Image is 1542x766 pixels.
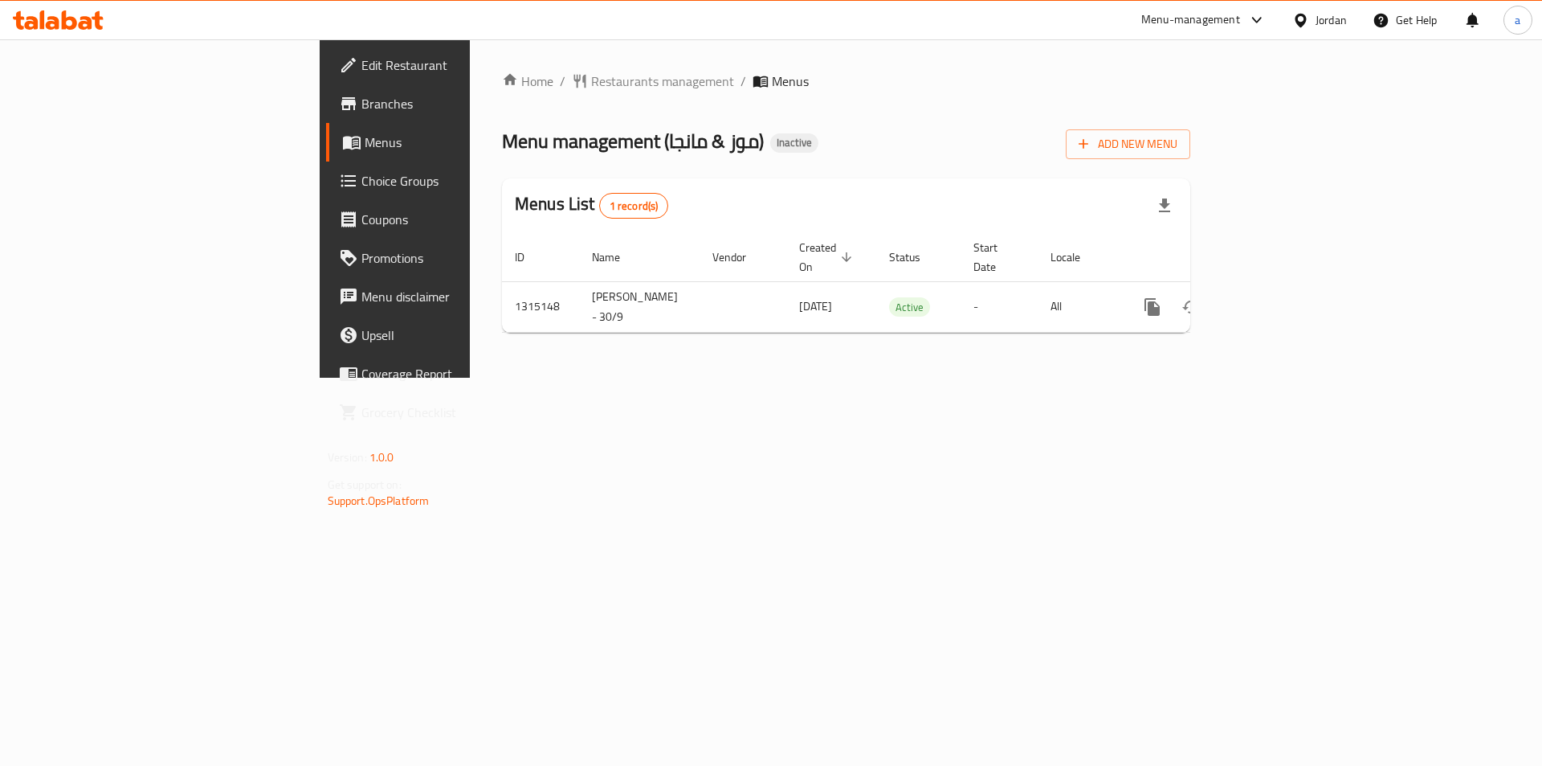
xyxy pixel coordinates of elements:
[326,316,577,354] a: Upsell
[515,248,545,267] span: ID
[600,199,668,214] span: 1 record(s)
[961,281,1038,332] td: -
[326,123,577,162] a: Menus
[889,297,930,317] div: Active
[326,354,577,393] a: Coverage Report
[326,239,577,277] a: Promotions
[361,403,565,422] span: Grocery Checklist
[1316,11,1347,29] div: Jordan
[328,447,367,468] span: Version:
[515,192,668,219] h2: Menus List
[328,474,402,495] span: Get support on:
[326,393,577,432] a: Grocery Checklist
[572,72,734,91] a: Restaurants management
[579,281,700,332] td: [PERSON_NAME] - 30/9
[365,133,565,152] span: Menus
[740,72,746,91] li: /
[1172,288,1210,326] button: Change Status
[799,296,832,317] span: [DATE]
[1120,233,1300,282] th: Actions
[328,490,430,511] a: Support.OpsPlatform
[973,238,1018,276] span: Start Date
[502,233,1300,333] table: enhanced table
[326,200,577,239] a: Coupons
[1141,10,1240,30] div: Menu-management
[326,46,577,84] a: Edit Restaurant
[326,84,577,123] a: Branches
[1066,129,1190,159] button: Add New Menu
[361,171,565,190] span: Choice Groups
[361,210,565,229] span: Coupons
[1079,134,1177,154] span: Add New Menu
[599,193,669,219] div: Total records count
[502,72,1190,91] nav: breadcrumb
[326,162,577,200] a: Choice Groups
[1515,11,1520,29] span: a
[369,447,394,468] span: 1.0.0
[591,72,734,91] span: Restaurants management
[361,248,565,268] span: Promotions
[772,72,809,91] span: Menus
[361,364,565,383] span: Coverage Report
[889,248,941,267] span: Status
[361,55,565,75] span: Edit Restaurant
[361,94,565,113] span: Branches
[1145,186,1184,225] div: Export file
[361,326,565,345] span: Upsell
[1050,248,1101,267] span: Locale
[502,123,764,159] span: Menu management ( موز & مانجا )
[770,133,818,153] div: Inactive
[326,277,577,316] a: Menu disclaimer
[1038,281,1120,332] td: All
[889,298,930,317] span: Active
[712,248,767,267] span: Vendor
[770,136,818,150] span: Inactive
[1133,288,1172,326] button: more
[592,248,641,267] span: Name
[361,287,565,306] span: Menu disclaimer
[799,238,857,276] span: Created On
